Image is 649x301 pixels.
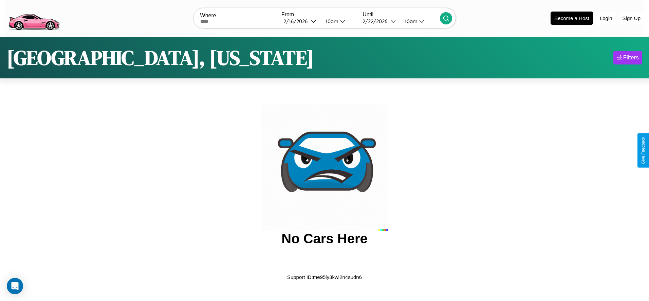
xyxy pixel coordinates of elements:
label: From [281,12,359,18]
p: Support ID: me95ly3kwl2n4sudn6 [287,272,362,282]
div: 10am [401,18,419,24]
h2: No Cars Here [281,231,367,246]
div: 2 / 16 / 2026 [283,18,311,24]
button: Login [596,12,616,24]
div: 2 / 22 / 2026 [363,18,391,24]
div: Open Intercom Messenger [7,278,23,294]
button: Sign Up [619,12,644,24]
div: 10am [322,18,340,24]
button: 2/16/2026 [281,18,320,25]
img: car [261,104,388,231]
button: Become a Host [551,12,593,25]
button: 10am [399,18,440,25]
button: 10am [320,18,359,25]
h1: [GEOGRAPHIC_DATA], [US_STATE] [7,44,314,72]
div: Filters [623,54,639,61]
label: Until [363,12,440,18]
label: Where [200,13,278,19]
button: Filters [613,51,642,64]
div: Give Feedback [641,137,646,164]
img: logo [5,3,62,32]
